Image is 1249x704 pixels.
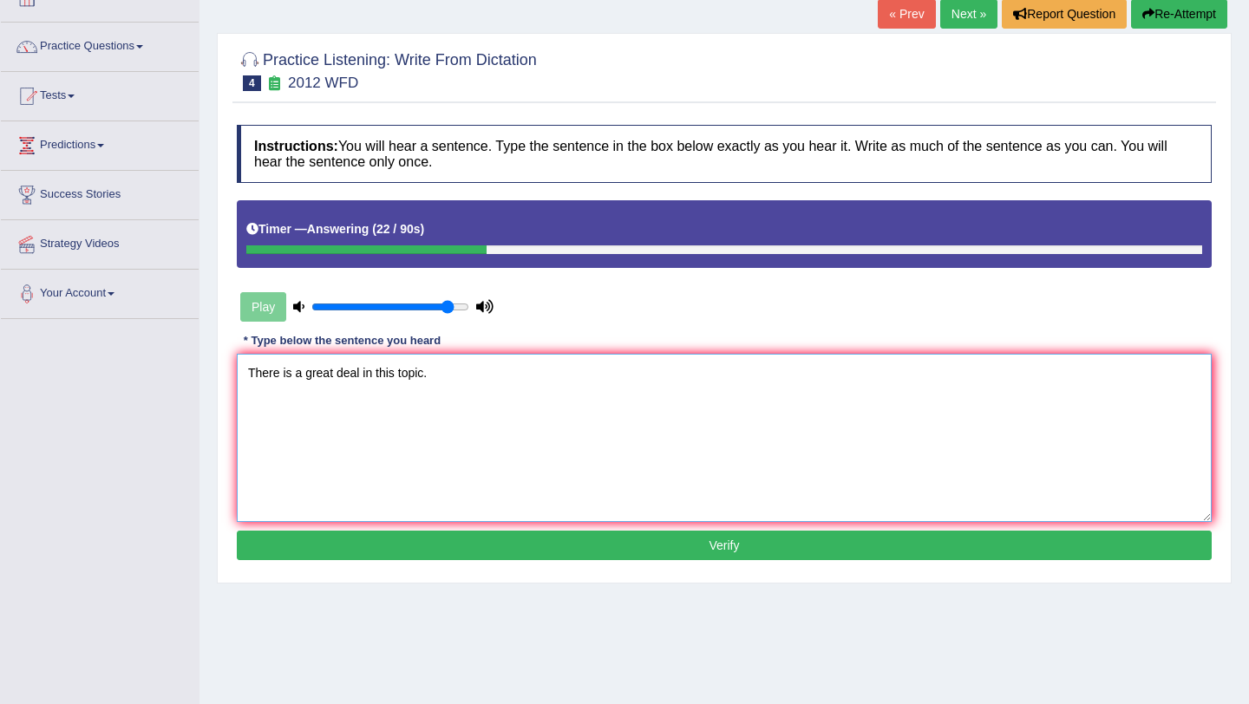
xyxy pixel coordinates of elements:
[288,75,358,91] small: 2012 WFD
[246,223,424,236] h5: Timer —
[1,121,199,165] a: Predictions
[265,75,284,92] small: Exam occurring question
[237,333,448,349] div: * Type below the sentence you heard
[376,222,421,236] b: 22 / 90s
[237,125,1212,183] h4: You will hear a sentence. Type the sentence in the box below exactly as you hear it. Write as muc...
[1,23,199,66] a: Practice Questions
[421,222,425,236] b: )
[307,222,369,236] b: Answering
[1,220,199,264] a: Strategy Videos
[1,72,199,115] a: Tests
[1,270,199,313] a: Your Account
[237,531,1212,560] button: Verify
[254,139,338,153] b: Instructions:
[243,75,261,91] span: 4
[237,48,537,91] h2: Practice Listening: Write From Dictation
[1,171,199,214] a: Success Stories
[372,222,376,236] b: (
